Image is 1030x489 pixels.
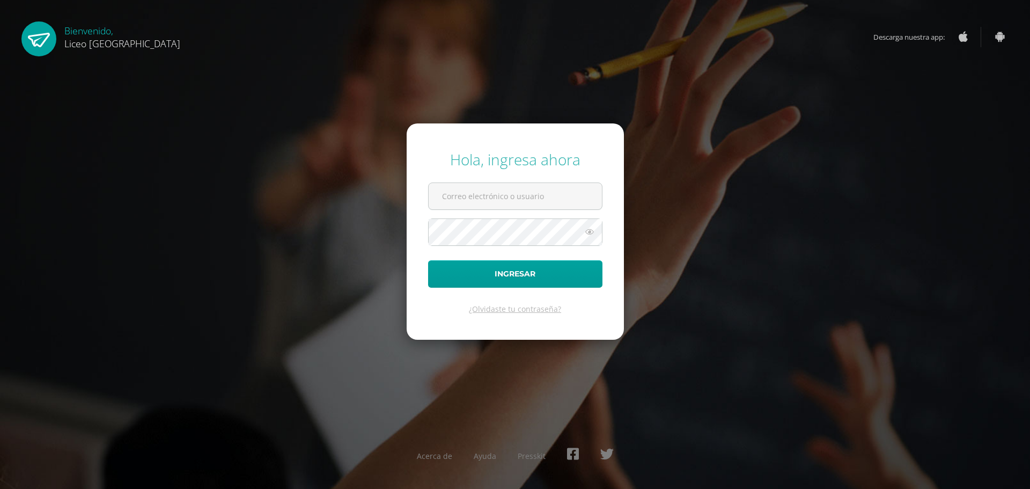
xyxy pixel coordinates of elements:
span: Descarga nuestra app: [873,27,955,47]
input: Correo electrónico o usuario [429,183,602,209]
a: Acerca de [417,451,452,461]
a: Presskit [518,451,546,461]
div: Hola, ingresa ahora [428,149,602,170]
div: Bienvenido, [64,21,180,50]
a: Ayuda [474,451,496,461]
a: ¿Olvidaste tu contraseña? [469,304,561,314]
button: Ingresar [428,260,602,288]
span: Liceo [GEOGRAPHIC_DATA] [64,37,180,50]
